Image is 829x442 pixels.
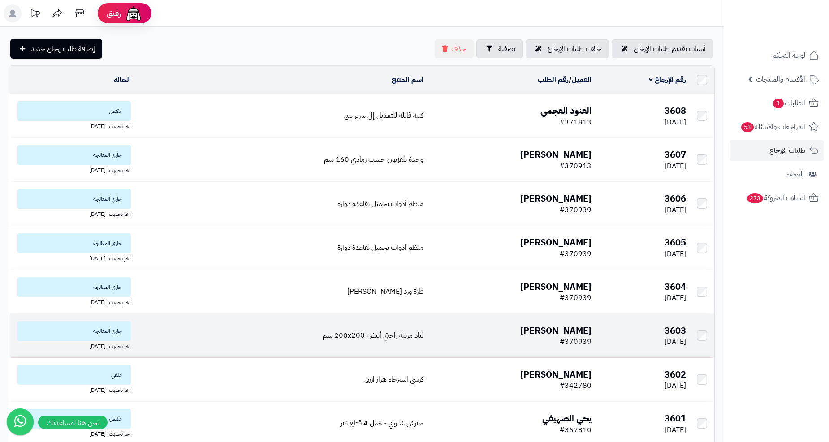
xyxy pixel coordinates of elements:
span: #370913 [560,161,592,172]
a: رقم الطلب [538,74,569,85]
a: الطلبات1 [730,92,824,114]
span: إضافة طلب إرجاع جديد [31,43,95,54]
span: #371813 [560,117,592,128]
b: 3608 [665,104,686,117]
span: حالات طلبات الإرجاع [548,43,601,54]
b: 3604 [665,280,686,293]
span: [DATE] [665,336,686,347]
span: [DATE] [665,249,686,259]
b: العنود العجمي [540,104,592,117]
span: رفيق [107,8,121,19]
td: / [427,66,595,94]
b: يحي الصهيفي [542,412,592,425]
b: [PERSON_NAME] [520,236,592,249]
b: 3601 [665,412,686,425]
span: 53 [741,122,754,132]
a: كنبة قابلة للتعديل إلى سرير بيج [344,110,423,121]
b: 3607 [665,148,686,161]
span: جاري المعالجه [17,277,131,297]
div: اخر تحديث: [DATE] [13,429,131,438]
span: مكتمل [17,101,131,121]
a: اسم المنتج [392,74,423,85]
span: #367810 [560,425,592,435]
a: رقم الإرجاع [649,74,686,85]
b: 3603 [665,324,686,337]
a: طلبات الإرجاع [730,140,824,161]
div: اخر تحديث: [DATE] [13,209,131,218]
button: تصفية [476,39,523,58]
a: منظم أدوات تجميل بقاعدة دوارة [337,242,423,253]
span: #370939 [560,292,592,303]
a: الحالة [114,74,131,85]
span: جاري المعالجه [17,321,131,341]
a: كرسي استرخاء هزاز ازرق [364,374,423,385]
a: منظم أدوات تجميل بقاعدة دوارة [337,198,423,209]
span: جاري المعالجه [17,189,131,209]
b: [PERSON_NAME] [520,280,592,293]
a: تحديثات المنصة [24,4,46,25]
span: مكتمل [17,409,131,429]
span: 273 [747,193,763,203]
div: اخر تحديث: [DATE] [13,253,131,262]
div: اخر تحديث: [DATE] [13,165,131,174]
span: المراجعات والأسئلة [740,120,805,133]
a: فازة ورد [PERSON_NAME] [347,286,423,297]
span: حذف [451,43,466,54]
span: جاري المعالجه [17,233,131,253]
span: #342780 [560,380,592,391]
span: الطلبات [772,97,805,109]
b: 3605 [665,236,686,249]
a: لباد مرتبة راحتي أبيض 200x200 سم‏ [323,330,423,341]
img: ai-face.png [125,4,142,22]
a: العملاء [730,163,824,185]
a: لوحة التحكم [730,45,824,66]
b: 3606 [665,192,686,205]
div: اخر تحديث: [DATE] [13,297,131,306]
span: العملاء [786,168,804,180]
span: #370939 [560,205,592,215]
span: الأقسام والمنتجات [756,73,805,86]
span: تصفية [498,43,515,54]
div: اخر تحديث: [DATE] [13,341,131,350]
b: [PERSON_NAME] [520,192,592,205]
div: اخر تحديث: [DATE] [13,121,131,130]
a: وحدة تلفزيون خشب رمادي 160 سم [324,154,423,165]
a: أسباب تقديم طلبات الإرجاع [612,39,713,58]
span: [DATE] [665,161,686,172]
button: حذف [435,39,474,58]
span: جاري المعالجه [17,145,131,165]
div: اخر تحديث: [DATE] [13,385,131,394]
a: المراجعات والأسئلة53 [730,116,824,137]
span: [DATE] [665,380,686,391]
a: السلات المتروكة273 [730,187,824,209]
a: العميل [572,74,592,85]
span: لوحة التحكم [772,49,805,62]
span: [DATE] [665,425,686,435]
span: [DATE] [665,205,686,215]
a: حالات طلبات الإرجاع [526,39,609,58]
span: السلات المتروكة [746,192,805,204]
span: أسباب تقديم طلبات الإرجاع [634,43,706,54]
span: 1 [773,99,784,108]
span: [DATE] [665,292,686,303]
a: مفرش شتوي مخمل 4 قطع نفر [341,418,423,429]
span: [DATE] [665,117,686,128]
b: [PERSON_NAME] [520,324,592,337]
b: [PERSON_NAME] [520,148,592,161]
span: #370939 [560,249,592,259]
b: [PERSON_NAME] [520,368,592,381]
span: طلبات الإرجاع [769,144,805,157]
span: #370939 [560,336,592,347]
a: إضافة طلب إرجاع جديد [10,39,102,59]
b: 3602 [665,368,686,381]
span: ملغي [17,365,131,385]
